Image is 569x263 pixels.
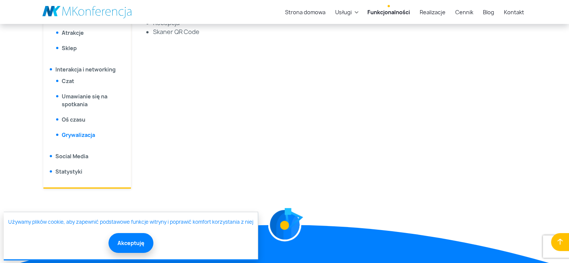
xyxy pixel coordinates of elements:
[299,208,303,212] img: Graficzny element strony
[332,5,355,19] a: Usługi
[364,5,413,19] a: Funkcjonalności
[62,45,77,52] a: Sklep
[62,131,95,138] a: Grywalizacja
[153,27,502,36] li: Skaner QR Code
[282,245,292,255] img: Graficzny element strony
[452,5,476,19] a: Cennik
[55,168,82,175] a: Statystyki
[557,239,563,245] img: Wróć do początku
[62,29,84,36] a: Atrakcje
[417,5,449,19] a: Realizacje
[55,66,116,73] a: Interakcja i networking
[480,5,497,19] a: Blog
[62,116,85,123] a: Oś czasu
[261,199,285,224] img: Graficzny element strony
[8,218,253,226] a: Używamy plików cookie, aby zapewnić podstawowe funkcje witryny i poprawić komfort korzystania z niej
[282,5,328,19] a: Strona domowa
[501,5,527,19] a: Kontakt
[108,233,153,253] button: Akceptuję
[268,208,301,241] img: Graficzny element strony
[62,77,74,85] a: Czat
[62,93,107,108] a: Umawianie się na spotkania
[55,153,88,160] a: Social Media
